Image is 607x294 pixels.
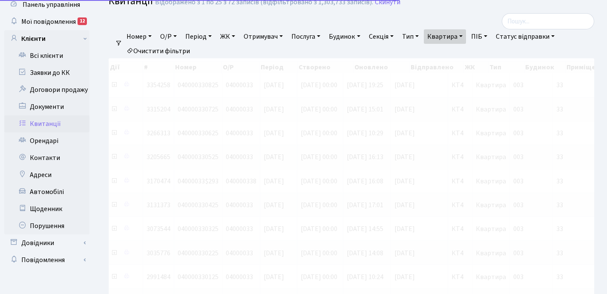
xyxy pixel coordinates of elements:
[4,98,89,115] a: Документи
[4,13,89,30] a: Мої повідомлення12
[4,30,89,47] a: Клієнти
[424,29,466,44] a: Квартира
[78,17,87,25] div: 12
[365,29,397,44] a: Секція
[157,29,180,44] a: О/Р
[4,81,89,98] a: Договори продажу
[4,132,89,149] a: Орендарі
[288,29,324,44] a: Послуга
[4,47,89,64] a: Всі клієнти
[182,29,215,44] a: Період
[4,234,89,251] a: Довідники
[4,183,89,200] a: Автомобілі
[217,29,239,44] a: ЖК
[4,217,89,234] a: Порушення
[4,166,89,183] a: Адреси
[325,29,363,44] a: Будинок
[4,64,89,81] a: Заявки до КК
[123,44,193,58] a: Очистити фільтри
[492,29,558,44] a: Статус відправки
[4,251,89,268] a: Повідомлення
[399,29,422,44] a: Тип
[468,29,491,44] a: ПІБ
[21,17,76,26] span: Мої повідомлення
[4,115,89,132] a: Квитанції
[240,29,286,44] a: Отримувач
[123,29,155,44] a: Номер
[4,200,89,217] a: Щоденник
[502,13,594,29] input: Пошук...
[4,149,89,166] a: Контакти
